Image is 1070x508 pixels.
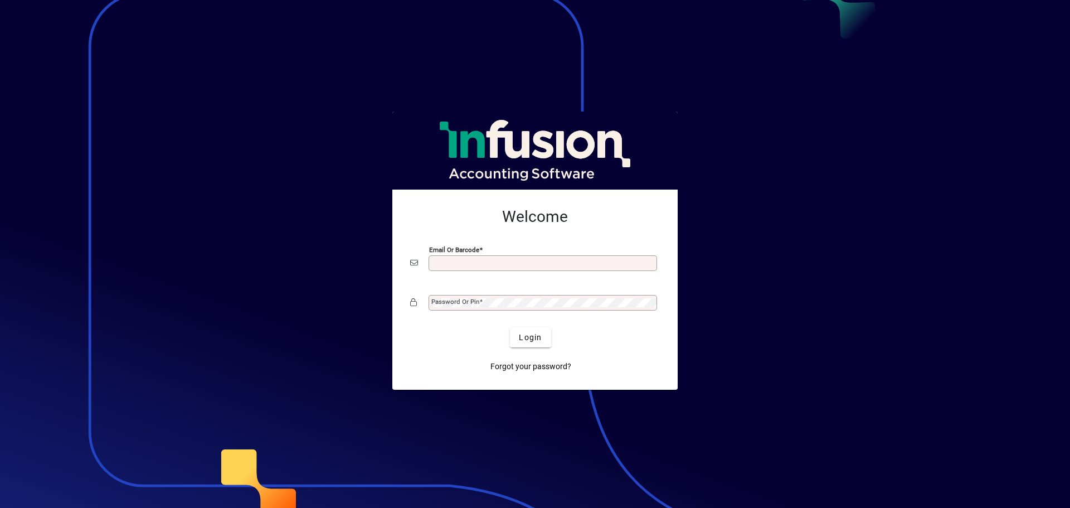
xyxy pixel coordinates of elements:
[486,356,576,376] a: Forgot your password?
[519,332,542,343] span: Login
[510,327,551,347] button: Login
[431,298,479,306] mat-label: Password or Pin
[410,207,660,226] h2: Welcome
[429,246,479,254] mat-label: Email or Barcode
[490,361,571,372] span: Forgot your password?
